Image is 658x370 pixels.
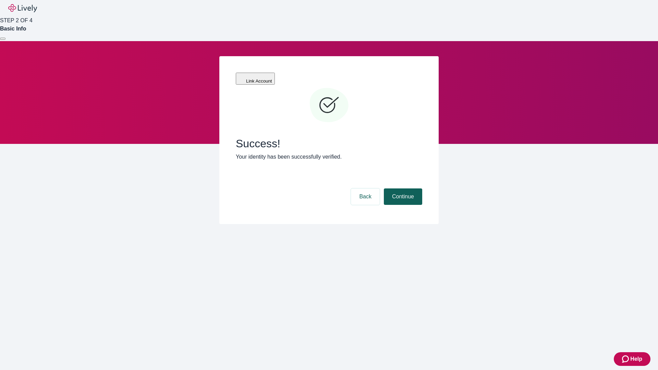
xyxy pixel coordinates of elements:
button: Zendesk support iconHelp [614,352,650,366]
button: Link Account [236,73,275,85]
img: Lively [8,4,37,12]
span: Success! [236,137,422,150]
button: Back [351,188,380,205]
svg: Checkmark icon [308,85,350,126]
span: Help [630,355,642,363]
svg: Zendesk support icon [622,355,630,363]
p: Your identity has been successfully verified. [236,153,422,161]
button: Continue [384,188,422,205]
